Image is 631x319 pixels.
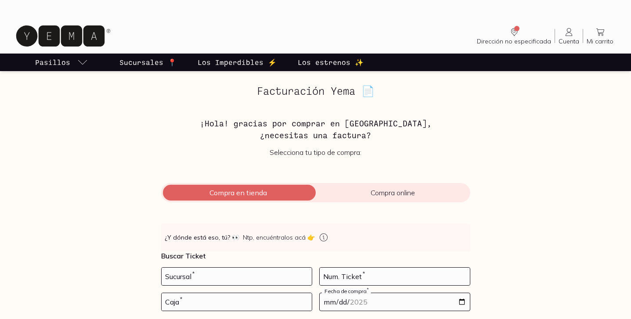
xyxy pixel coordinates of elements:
[198,57,277,68] p: Los Imperdibles ⚡️
[165,233,239,242] strong: ¿Y dónde está eso, tú?
[162,268,312,285] input: 728
[477,37,551,45] span: Dirección no especificada
[587,37,613,45] span: Mi carrito
[161,251,470,260] p: Buscar Ticket
[473,27,555,45] a: Dirección no especificada
[196,54,278,71] a: Los Imperdibles ⚡️
[583,27,617,45] a: Mi carrito
[161,85,470,97] h2: Facturación Yema 📄
[118,54,178,71] a: Sucursales 📍
[33,54,90,71] a: pasillo-todos-link
[162,293,312,311] input: 03
[161,118,470,141] h3: ¡Hola! gracias por comprar en [GEOGRAPHIC_DATA], ¿necesitas una factura?
[35,57,70,68] p: Pasillos
[316,188,470,197] span: Compra online
[322,288,371,294] label: Fecha de compra
[296,54,365,71] a: Los estrenos ✨
[161,188,316,197] span: Compra en tienda
[119,57,177,68] p: Sucursales 📍
[320,268,470,285] input: 123
[243,233,315,242] span: Ntp, encuéntralos acá 👉
[320,293,470,311] input: 14-05-2023
[161,148,470,157] p: Selecciona tu tipo de compra:
[559,37,579,45] span: Cuenta
[298,57,364,68] p: Los estrenos ✨
[232,233,239,242] span: 👀
[555,27,583,45] a: Cuenta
